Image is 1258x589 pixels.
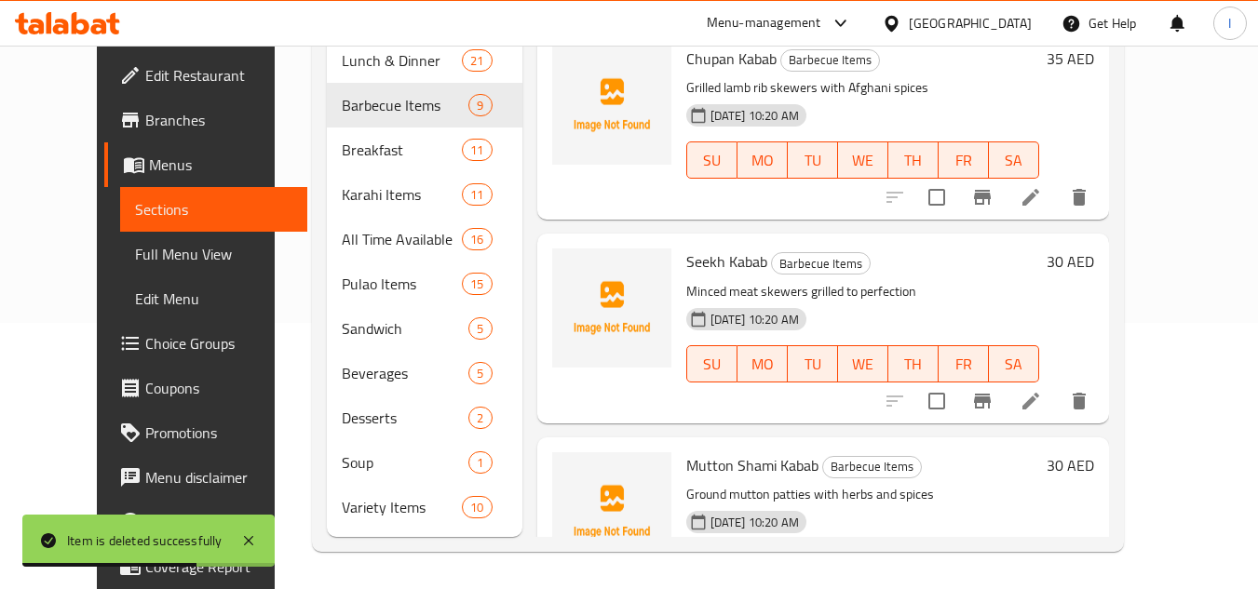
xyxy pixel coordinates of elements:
button: MO [737,345,788,382]
span: Select to update [917,382,956,421]
span: Full Menu View [135,243,292,265]
span: Desserts [342,407,469,429]
span: SU [695,147,730,174]
span: [DATE] 10:20 AM [703,311,806,328]
div: Pulao Items15 [327,261,522,306]
p: Ground mutton patties with herbs and spices [686,483,1039,506]
button: SU [686,141,737,179]
img: Chupan Kabab [552,46,671,165]
span: 16 [463,231,491,248]
span: Upsell [145,511,292,533]
div: Soup1 [327,440,522,485]
span: SA [996,351,1032,378]
span: Variety Items [342,496,463,518]
span: 5 [469,365,491,382]
span: Coupons [145,377,292,399]
div: All Time Available16 [327,217,522,261]
div: items [462,139,492,161]
p: Minced meat skewers grilled to perfection [686,280,1039,303]
h6: 30 AED [1047,452,1094,478]
span: Branches [145,109,292,131]
span: Menu disclaimer [145,466,292,489]
span: Seekh Kabab [686,248,767,275]
span: 10 [463,499,491,516]
button: Branch-specific-item [960,175,1005,220]
span: Barbecue Items [342,94,469,116]
div: items [468,317,492,340]
span: FR [946,147,981,174]
nav: Menu sections [327,31,522,537]
span: Edit Menu [135,288,292,310]
button: SU [686,345,737,382]
button: WE [838,141,888,179]
img: Seekh Kabab [552,248,671,368]
button: WE [838,345,888,382]
a: Full Menu View [120,232,307,276]
p: Grilled lamb rib skewers with Afghani spices [686,76,1039,100]
button: SA [989,345,1039,382]
div: items [468,451,492,474]
div: items [468,407,492,429]
button: TH [888,141,939,179]
span: [DATE] 10:20 AM [703,514,806,531]
div: Barbecue Items [822,456,922,478]
div: items [462,496,492,518]
span: [DATE] 10:20 AM [703,107,806,125]
span: Select to update [917,178,956,217]
div: items [462,228,492,250]
span: Coverage Report [145,556,292,578]
button: delete [1057,175,1102,220]
button: FR [939,141,989,179]
span: Sections [135,198,292,221]
a: Edit Restaurant [104,53,307,98]
div: Barbecue Items9 [327,83,522,127]
span: MO [745,147,780,174]
span: Lunch & Dinner [342,49,463,72]
a: Edit menu item [1020,390,1042,412]
div: Barbecue Items [780,49,880,72]
div: Menu-management [707,12,821,34]
button: TU [788,141,838,179]
span: Sandwich [342,317,469,340]
span: Pulao Items [342,273,463,295]
span: Karahi Items [342,183,463,206]
h6: 35 AED [1047,46,1094,72]
button: delete [1057,379,1102,423]
div: Barbecue Items [771,252,871,274]
span: Beverages [342,362,469,384]
span: FR [946,351,981,378]
span: 11 [463,186,491,204]
a: Edit Menu [120,276,307,321]
span: Soup [342,451,469,474]
button: TH [888,345,939,382]
span: Breakfast [342,139,463,161]
div: Sandwich5 [327,306,522,351]
div: Item is deleted successfully [67,530,223,551]
span: Barbecue Items [781,49,879,71]
button: FR [939,345,989,382]
span: 15 [463,275,491,293]
div: items [468,362,492,384]
span: All Time Available [342,228,463,250]
a: Menu disclaimer [104,455,307,500]
button: MO [737,141,788,179]
h6: 30 AED [1047,248,1094,274]
button: SA [989,141,1039,179]
span: TU [795,147,831,174]
div: Variety Items10 [327,485,522,529]
a: Coverage Report [104,544,307,589]
span: WE [845,147,881,174]
div: [GEOGRAPHIC_DATA] [909,13,1032,33]
div: Karahi Items11 [327,172,522,217]
span: 2 [469,409,491,427]
span: 11 [463,141,491,159]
